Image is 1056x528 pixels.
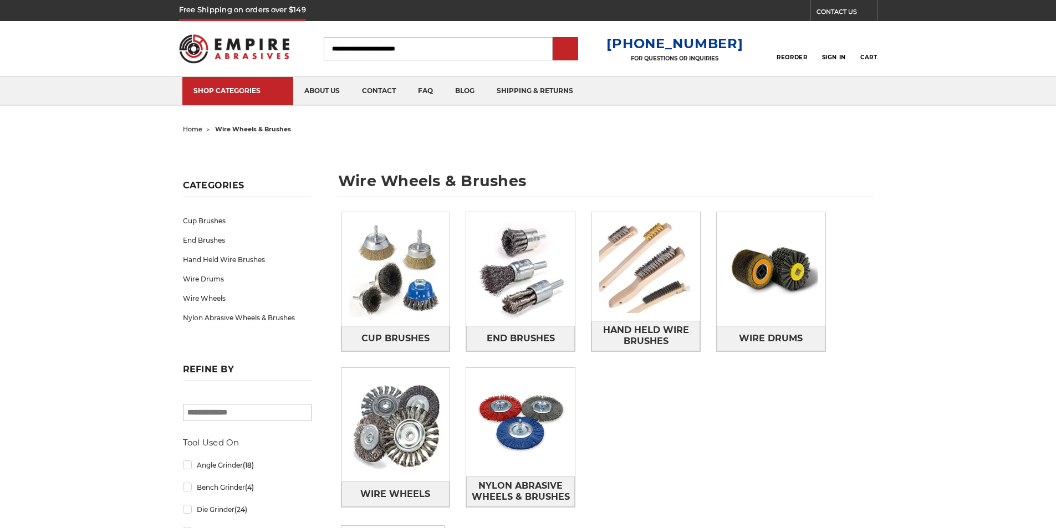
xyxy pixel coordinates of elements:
h5: Categories [183,180,312,197]
span: (18) [243,461,254,469]
span: Wire Drums [739,329,803,348]
a: Wire Wheels [183,289,312,308]
a: Nylon Abrasive Wheels & Brushes [466,476,575,507]
img: Nylon Abrasive Wheels & Brushes [466,368,575,476]
h5: Tool Used On [183,436,312,449]
img: Wire Wheels [341,368,450,481]
a: Hand Held Wire Brushes [183,250,312,269]
a: Wire Drums [717,326,825,351]
img: Cup Brushes [341,212,450,326]
a: CONTACT US [817,6,877,21]
a: shipping & returns [486,77,584,105]
a: [PHONE_NUMBER] [606,35,743,52]
a: Wire Drums [183,269,312,289]
span: Cup Brushes [361,329,430,348]
a: End Brushes [183,230,312,250]
img: Empire Abrasives [179,27,290,70]
span: Hand Held Wire Brushes [592,321,700,351]
a: Hand Held Wire Brushes [591,321,700,351]
a: faq [407,77,444,105]
a: blog [444,77,486,105]
a: Cart [860,37,877,61]
span: wire wheels & brushes [215,125,291,133]
a: End Brushes [466,326,575,351]
a: Angle Grinder(18) [183,455,312,475]
span: Sign In [822,54,846,61]
img: Wire Drums [717,212,825,326]
a: Bench Grinder(4) [183,478,312,497]
span: (4) [245,483,254,491]
img: End Brushes [466,212,575,326]
a: Nylon Abrasive Wheels & Brushes [183,308,312,327]
a: Die Grinder(24) [183,500,312,519]
a: Wire Wheels [341,481,450,506]
div: SHOP CATEGORIES [193,86,282,95]
a: contact [351,77,407,105]
img: Hand Held Wire Brushes [591,212,700,321]
input: Submit [554,38,577,60]
span: Cart [860,54,877,61]
p: FOR QUESTIONS OR INQUIRIES [606,55,743,62]
a: Cup Brushes [341,326,450,351]
h1: wire wheels & brushes [338,173,874,197]
span: Nylon Abrasive Wheels & Brushes [467,476,574,506]
span: Wire Wheels [360,485,430,504]
a: about us [293,77,351,105]
a: Cup Brushes [183,211,312,230]
a: Reorder [777,37,807,60]
span: (24) [234,505,247,514]
span: End Brushes [487,329,555,348]
a: home [183,125,202,133]
span: Reorder [777,54,807,61]
h5: Refine by [183,364,312,381]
